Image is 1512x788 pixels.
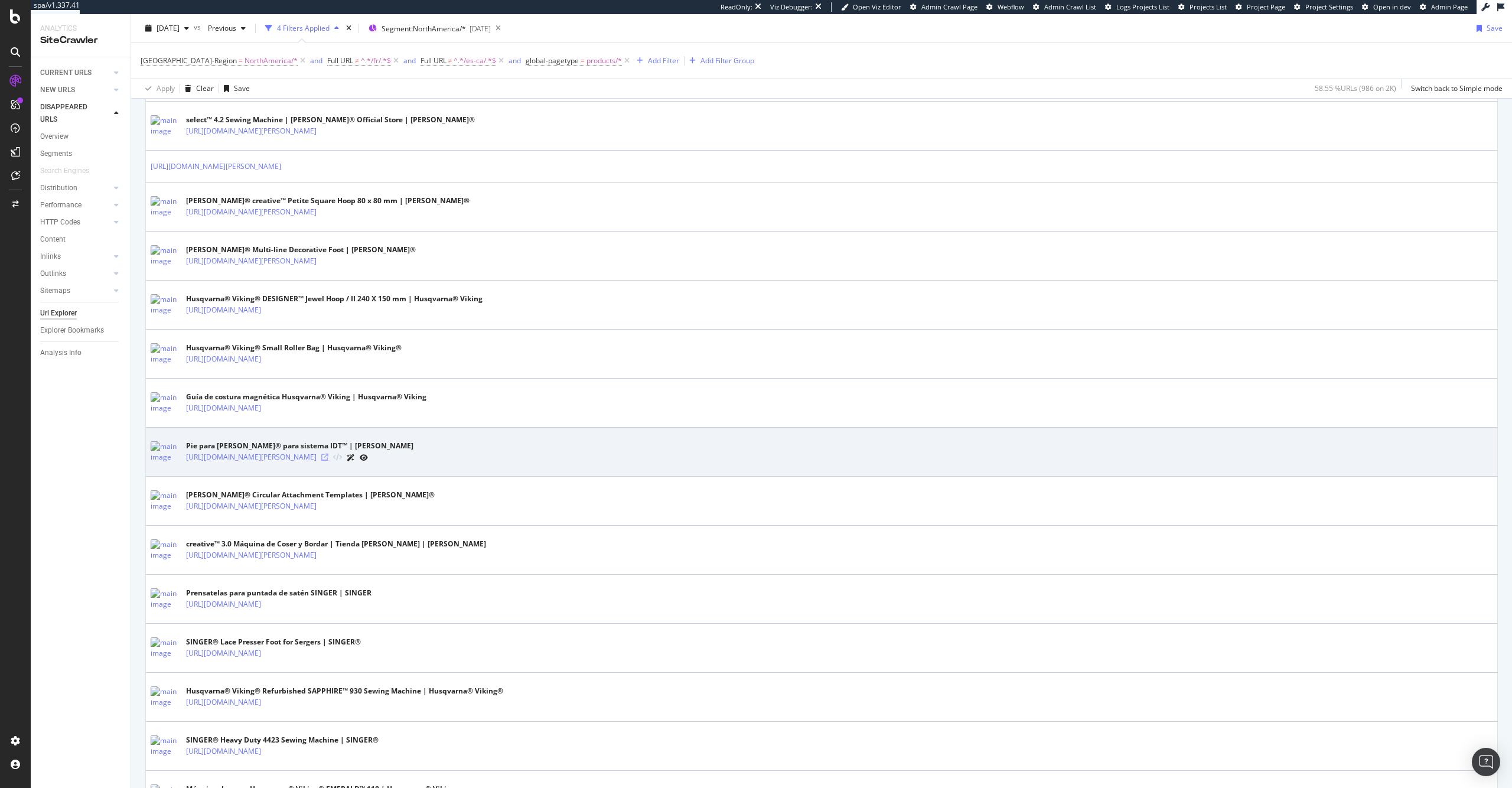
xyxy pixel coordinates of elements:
[360,451,368,464] a: URL Inspection
[40,182,110,194] a: Distribution
[40,182,77,194] div: Distribution
[853,2,901,11] span: Open Viz Editor
[141,79,175,98] button: Apply
[347,451,355,464] a: AI Url Details
[186,735,379,745] div: SINGER® Heavy Duty 4423 Sewing Machine | SINGER®
[40,307,122,320] a: Url Explorer
[186,647,261,659] a: [URL][DOMAIN_NAME]
[841,2,901,12] a: Open Viz Editor
[40,307,77,320] div: Url Explorer
[1373,2,1411,11] span: Open in dev
[186,686,503,696] div: Husqvarna® Viking® Refurbished SAPPHIRE™ 930 Sewing Machine | Husqvarna® Viking®
[509,55,521,66] button: and
[344,22,354,34] div: times
[1105,2,1169,12] a: Logs Projects List
[186,696,261,708] a: [URL][DOMAIN_NAME]
[245,53,298,69] span: NorthAmerica/*
[260,19,344,38] button: 4 Filters Applied
[151,196,180,217] img: main image
[1178,2,1227,12] a: Projects List
[40,285,110,297] a: Sitemaps
[1033,2,1096,12] a: Admin Crawl List
[40,324,104,337] div: Explorer Bookmarks
[186,115,475,125] div: select™ 4.2 Sewing Machine | [PERSON_NAME]® Official Store | [PERSON_NAME]®
[151,161,281,172] a: [URL][DOMAIN_NAME][PERSON_NAME]
[186,745,261,757] a: [URL][DOMAIN_NAME]
[40,101,100,126] div: DISAPPEARED URLS
[700,56,754,66] div: Add Filter Group
[770,2,813,12] div: Viz Debugger:
[40,324,122,337] a: Explorer Bookmarks
[151,245,180,266] img: main image
[454,53,496,69] span: ^.*/es-ca/.*$
[40,233,66,246] div: Content
[1116,2,1169,11] span: Logs Projects List
[186,392,426,402] div: Guía de costura magnética Husqvarna® Viking | Husqvarna® Viking
[1044,2,1096,11] span: Admin Crawl List
[986,2,1024,12] a: Webflow
[632,54,679,68] button: Add Filter
[186,500,317,512] a: [URL][DOMAIN_NAME][PERSON_NAME]
[40,34,121,47] div: SiteCrawler
[40,67,110,79] a: CURRENT URLS
[40,165,89,177] div: Search Engines
[203,23,236,33] span: Previous
[157,83,175,93] div: Apply
[333,454,342,462] button: View HTML Source
[186,255,317,267] a: [URL][DOMAIN_NAME][PERSON_NAME]
[40,347,82,359] div: Analysis Info
[186,353,261,365] a: [URL][DOMAIN_NAME]
[40,24,121,34] div: Analytics
[327,56,353,66] span: Full URL
[648,56,679,66] div: Add Filter
[151,115,180,136] img: main image
[581,56,585,66] span: =
[1406,79,1503,98] button: Switch back to Simple mode
[355,56,359,66] span: ≠
[186,196,470,206] div: [PERSON_NAME]® creative™ Petite Square Hoop 80 x 80 mm | [PERSON_NAME]®
[151,490,180,512] img: main image
[921,2,977,11] span: Admin Crawl Page
[40,216,110,229] a: HTTP Codes
[151,637,180,659] img: main image
[141,19,194,38] button: [DATE]
[910,2,977,12] a: Admin Crawl Page
[234,83,250,93] div: Save
[40,131,122,143] a: Overview
[1294,2,1353,12] a: Project Settings
[364,19,491,38] button: Segment:NorthAmerica/*[DATE]
[186,539,486,549] div: creative™ 3.0 Máquina de Coser y Bordar | Tienda [PERSON_NAME] | [PERSON_NAME]
[151,392,180,413] img: main image
[40,148,72,160] div: Segments
[1190,2,1227,11] span: Projects List
[186,441,413,451] div: Pie para [PERSON_NAME]® para sistema IDT™ | [PERSON_NAME]
[40,285,70,297] div: Sitemaps
[186,549,317,561] a: [URL][DOMAIN_NAME][PERSON_NAME]
[40,199,82,211] div: Performance
[151,343,180,364] img: main image
[40,250,61,263] div: Inlinks
[40,131,69,143] div: Overview
[186,125,317,137] a: [URL][DOMAIN_NAME][PERSON_NAME]
[721,2,752,12] div: ReadOnly:
[141,56,237,66] span: [GEOGRAPHIC_DATA]-Region
[321,454,328,461] a: Visit Online Page
[186,343,402,353] div: Husqvarna® Viking® Small Roller Bag | Husqvarna® Viking®
[1247,2,1285,11] span: Project Page
[186,245,416,255] div: [PERSON_NAME]® Multi-line Decorative Foot | [PERSON_NAME]®
[40,250,110,263] a: Inlinks
[151,735,180,757] img: main image
[526,56,579,66] span: global-pagetype
[361,53,391,69] span: ^.*/fr/.*$
[40,347,122,359] a: Analysis Info
[186,304,261,316] a: [URL][DOMAIN_NAME]
[1487,23,1503,33] div: Save
[1420,2,1468,12] a: Admin Page
[40,101,110,126] a: DISAPPEARED URLS
[40,84,110,96] a: NEW URLS
[186,588,372,598] div: Prensatelas para puntada de satén SINGER | SINGER
[196,83,214,93] div: Clear
[151,539,180,561] img: main image
[1472,19,1503,38] button: Save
